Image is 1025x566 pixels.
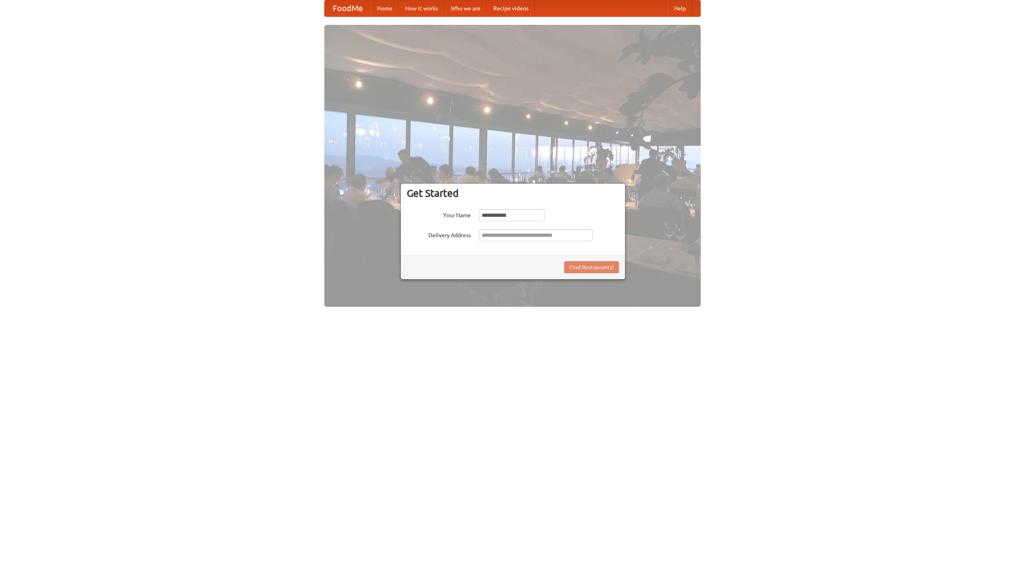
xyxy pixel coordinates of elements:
button: Find Restaurants! [564,261,619,273]
a: Recipe videos [487,0,535,16]
a: Who we are [444,0,487,16]
label: Your Name [407,209,471,219]
h3: Get Started [407,187,619,199]
label: Delivery Address [407,229,471,239]
a: Home [371,0,399,16]
a: FoodMe [325,0,371,16]
a: How it works [399,0,444,16]
a: Help [667,0,692,16]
